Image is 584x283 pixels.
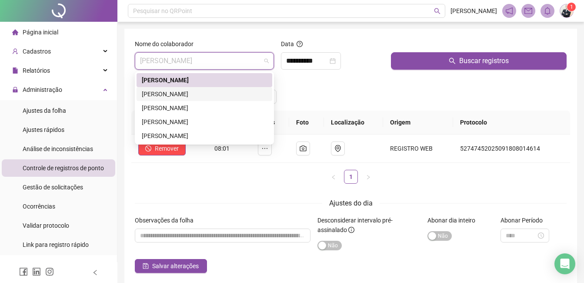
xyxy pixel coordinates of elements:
span: bell [544,7,551,15]
label: Observações da folha [135,216,199,225]
span: Ajustes rápidos [23,126,64,133]
button: left [327,170,340,184]
div: [PERSON_NAME] [142,75,267,85]
th: Localização [324,111,383,135]
span: left [92,270,98,276]
li: Página anterior [327,170,340,184]
span: lock [12,87,18,93]
span: Link para registro rápido [23,241,89,248]
span: Análise de inconsistências [23,145,93,152]
button: Salvar alterações [135,259,207,273]
label: Nome do colaborador [135,39,199,49]
div: [PERSON_NAME] [142,131,267,141]
span: camera [300,145,307,152]
span: left [331,175,336,180]
span: Gestão de solicitações [23,184,83,191]
span: file [12,67,18,74]
span: Ajustes da folha [23,107,66,114]
span: Validar protocolo [23,222,69,229]
span: search [434,8,441,14]
span: Data [281,40,294,47]
td: REGISTRO WEB [383,135,454,163]
th: Protocolo [453,111,570,135]
td: 52747452025091808014614 [453,135,570,163]
span: environment [334,145,341,152]
div: NAIHMA SALUM FONTANA [137,129,272,143]
a: 1 [344,170,357,183]
div: [PERSON_NAME] [142,89,267,99]
span: user-add [12,48,18,54]
span: instagram [45,267,54,276]
span: search [449,57,456,64]
span: Página inicial [23,29,58,36]
span: Cadastros [23,48,51,55]
th: Foto [289,111,324,135]
div: [PERSON_NAME] [142,117,267,127]
span: question-circle [297,41,303,47]
label: Abonar dia inteiro [427,216,481,225]
div: DANIELE RODRIGUES MACHADO [137,73,272,87]
span: Administração [23,86,62,93]
span: Ajustes do dia [329,199,373,207]
span: ellipsis [261,145,268,152]
li: Próxima página [361,170,375,184]
button: right [361,170,375,184]
th: Origem [383,111,454,135]
span: Salvar alterações [152,261,199,271]
label: Abonar Período [501,216,548,225]
span: Controle de registros de ponto [23,165,104,172]
button: Buscar registros [391,52,567,70]
div: [PERSON_NAME] [142,103,267,113]
span: notification [505,7,513,15]
span: linkedin [32,267,41,276]
sup: Atualize o seu contato no menu Meus Dados [567,3,576,11]
span: stop [145,145,151,152]
div: Open Intercom Messenger [554,253,575,274]
div: GILMARA EMANUELLI DA ROSA [137,87,272,101]
span: save [143,263,149,269]
span: facebook [19,267,28,276]
span: right [366,175,371,180]
span: Remover [155,144,179,153]
span: mail [524,7,532,15]
span: 1 [570,4,573,10]
span: Buscar registros [459,56,509,66]
div: JONAS HARTMANN VIEIRA [137,115,272,129]
span: info-circle [348,227,354,233]
span: Desconsiderar intervalo pré-assinalado [317,217,393,233]
span: home [12,29,18,35]
span: Ocorrências [23,203,55,210]
span: 08:01 [214,145,230,152]
div: GRACIANE MARIANO RODRIGUES [137,101,272,115]
li: 1 [344,170,358,184]
button: Remover [138,141,186,155]
span: DANIELE RODRIGUES MACHADO [140,53,269,69]
span: [PERSON_NAME] [451,6,497,16]
img: 89589 [560,4,573,17]
span: Relatórios [23,67,50,74]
